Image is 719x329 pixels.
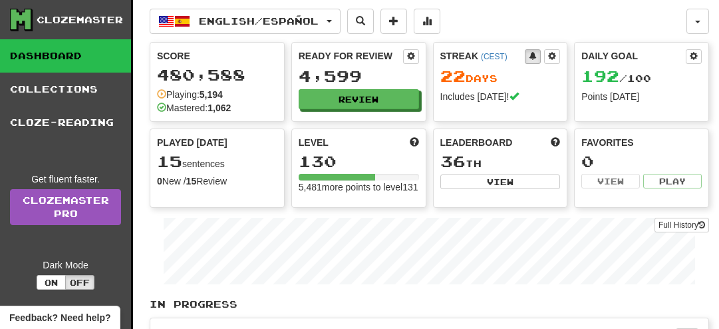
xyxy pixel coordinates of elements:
button: Add sentence to collection [380,9,407,34]
span: English / Español [199,15,319,27]
div: Favorites [581,136,702,149]
div: New / Review [157,174,277,188]
strong: 15 [186,176,197,186]
div: 5,481 more points to level 131 [299,180,419,194]
button: Review [299,89,419,109]
div: Dark Mode [10,258,121,272]
div: 4,599 [299,68,419,85]
strong: 1,062 [208,103,231,113]
span: 15 [157,152,182,170]
div: Mastered: [157,101,231,115]
span: Open feedback widget [9,311,110,324]
div: Streak [440,49,525,63]
span: 22 [440,67,466,85]
div: Get fluent faster. [10,172,121,186]
div: Clozemaster [37,13,123,27]
a: ClozemasterPro [10,189,121,225]
span: 36 [440,152,466,170]
div: Ready for Review [299,49,403,63]
div: Playing: [157,88,223,101]
div: Daily Goal [581,49,686,64]
button: English/Español [150,9,341,34]
div: Score [157,49,277,63]
button: Off [65,275,94,290]
div: 0 [581,153,702,170]
span: 192 [581,67,619,85]
strong: 5,194 [200,89,223,100]
a: (CEST) [481,52,507,61]
button: Play [643,174,702,188]
button: View [440,174,561,189]
strong: 0 [157,176,162,186]
button: On [37,275,66,290]
span: Played [DATE] [157,136,227,149]
span: Leaderboard [440,136,513,149]
p: In Progress [150,298,709,311]
button: More stats [414,9,440,34]
button: Full History [654,218,709,232]
div: sentences [157,153,277,170]
span: / 100 [581,73,651,84]
span: Score more points to level up [410,136,419,149]
div: 480,588 [157,67,277,83]
div: Points [DATE] [581,90,702,103]
button: Search sentences [347,9,374,34]
span: Level [299,136,329,149]
div: 130 [299,153,419,170]
div: th [440,153,561,170]
span: This week in points, UTC [551,136,560,149]
div: Includes [DATE]! [440,90,561,103]
div: Day s [440,68,561,85]
button: View [581,174,640,188]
